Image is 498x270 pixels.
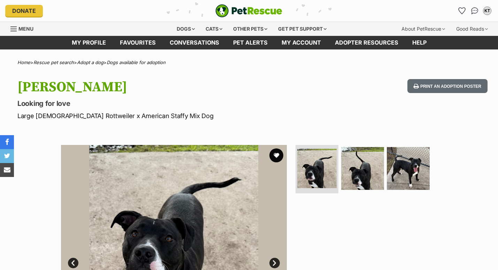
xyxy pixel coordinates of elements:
[341,147,384,190] img: Photo of Milo
[269,148,283,162] button: favourite
[201,22,227,36] div: Cats
[275,36,328,49] a: My account
[163,36,226,49] a: conversations
[65,36,113,49] a: My profile
[18,26,33,32] span: Menu
[17,79,304,95] h1: [PERSON_NAME]
[407,79,488,93] button: Print an adoption poster
[484,7,491,14] div: KT
[397,22,450,36] div: About PetRescue
[17,111,304,121] p: Large [DEMOGRAPHIC_DATA] Rottweiler x American Staffy Mix Dog
[33,60,74,65] a: Rescue pet search
[17,99,304,108] p: Looking for love
[77,60,104,65] a: Adopt a dog
[269,258,280,268] a: Next
[5,5,43,17] a: Donate
[226,36,275,49] a: Pet alerts
[387,147,430,190] img: Photo of Milo
[172,22,200,36] div: Dogs
[457,5,468,16] a: Favourites
[10,22,38,34] a: Menu
[469,5,480,16] a: Conversations
[405,36,434,49] a: Help
[328,36,405,49] a: Adopter resources
[297,149,337,188] img: Photo of Milo
[113,36,163,49] a: Favourites
[482,5,493,16] button: My account
[228,22,272,36] div: Other pets
[68,258,78,268] a: Prev
[215,4,282,17] img: logo-e224e6f780fb5917bec1dbf3a21bbac754714ae5b6737aabdf751b685950b380.svg
[457,5,493,16] ul: Account quick links
[17,60,30,65] a: Home
[273,22,331,36] div: Get pet support
[451,22,493,36] div: Good Reads
[215,4,282,17] a: PetRescue
[107,60,166,65] a: Dogs available for adoption
[471,7,478,14] img: chat-41dd97257d64d25036548639549fe6c8038ab92f7586957e7f3b1b290dea8141.svg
